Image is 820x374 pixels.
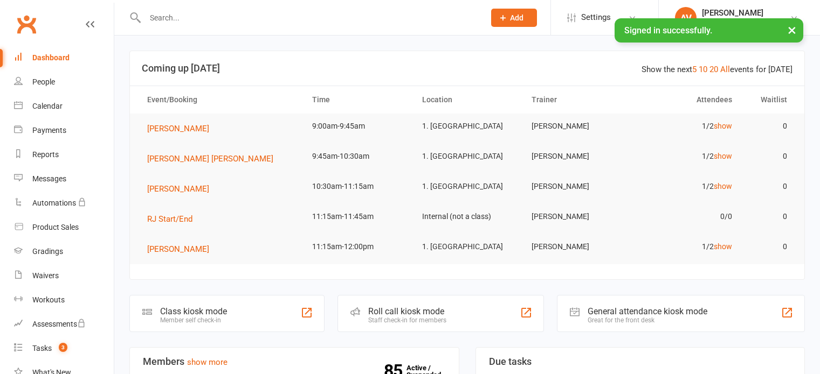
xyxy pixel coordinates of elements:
td: [PERSON_NAME] [522,114,632,139]
td: [PERSON_NAME] [522,234,632,259]
div: Dashboard [32,53,70,62]
a: Payments [14,118,114,143]
button: Add [491,9,537,27]
a: show [714,242,732,251]
a: show [714,182,732,190]
h3: Due tasks [489,356,792,367]
div: Tasks [32,344,52,352]
div: Great for the front desk [588,316,707,324]
th: Trainer [522,86,632,114]
a: Messages [14,167,114,191]
div: Assessments [32,320,86,328]
div: Automations [32,199,76,207]
a: Dashboard [14,46,114,70]
a: 5 [692,65,697,74]
div: General attendance kiosk mode [588,306,707,316]
span: Settings [581,5,611,30]
h3: Members [143,356,446,367]
th: Attendees [632,86,742,114]
span: [PERSON_NAME] [147,244,209,254]
td: 0 [742,204,797,229]
a: Reports [14,143,114,167]
a: Automations [14,191,114,215]
td: 9:45am-10:30am [302,144,412,169]
button: [PERSON_NAME] [PERSON_NAME] [147,152,281,165]
a: show more [187,357,228,367]
div: Show the next events for [DATE] [642,63,793,76]
span: 3 [59,343,67,352]
a: People [14,70,114,94]
a: Workouts [14,288,114,312]
td: 1/2 [632,144,742,169]
h3: Coming up [DATE] [142,63,793,74]
td: 1. [GEOGRAPHIC_DATA] [412,174,522,199]
span: RJ Start/End [147,214,192,224]
div: People [32,77,55,86]
span: [PERSON_NAME] [147,184,209,194]
td: 0 [742,174,797,199]
td: 1. [GEOGRAPHIC_DATA] [412,234,522,259]
td: [PERSON_NAME] [522,204,632,229]
td: Internal (not a class) [412,204,522,229]
td: 1. [GEOGRAPHIC_DATA] [412,114,522,139]
button: [PERSON_NAME] [147,182,217,195]
a: Clubworx [13,11,40,38]
td: 1/2 [632,174,742,199]
td: 1. [GEOGRAPHIC_DATA] [412,144,522,169]
input: Search... [142,10,477,25]
a: show [714,122,732,130]
div: AV [675,7,697,29]
a: Waivers [14,264,114,288]
a: 10 [699,65,707,74]
div: Staff check-in for members [368,316,446,324]
th: Event/Booking [137,86,302,114]
th: Location [412,86,522,114]
td: 0 [742,114,797,139]
button: [PERSON_NAME] [147,122,217,135]
div: Calendar [32,102,63,110]
a: Gradings [14,239,114,264]
div: Waivers [32,271,59,280]
div: Messages [32,174,66,183]
div: Product Sales [32,223,79,231]
button: [PERSON_NAME] [147,243,217,256]
div: Member self check-in [160,316,227,324]
a: Assessments [14,312,114,336]
div: Dance 4 Life [702,18,763,27]
td: 0/0 [632,204,742,229]
a: Product Sales [14,215,114,239]
button: × [782,18,802,41]
span: [PERSON_NAME] [147,124,209,133]
div: Class kiosk mode [160,306,227,316]
td: 11:15am-11:45am [302,204,412,229]
td: 1/2 [632,114,742,139]
td: 10:30am-11:15am [302,174,412,199]
div: Reports [32,150,59,159]
th: Time [302,86,412,114]
a: Tasks 3 [14,336,114,361]
td: 9:00am-9:45am [302,114,412,139]
td: 11:15am-12:00pm [302,234,412,259]
td: 0 [742,234,797,259]
div: Gradings [32,247,63,256]
div: Roll call kiosk mode [368,306,446,316]
div: Payments [32,126,66,135]
div: Workouts [32,295,65,304]
a: Calendar [14,94,114,118]
td: [PERSON_NAME] [522,144,632,169]
a: 20 [709,65,718,74]
td: 1/2 [632,234,742,259]
a: show [714,152,732,160]
span: Signed in successfully. [624,25,712,36]
button: RJ Start/End [147,213,200,225]
span: Add [510,13,523,22]
th: Waitlist [742,86,797,114]
td: [PERSON_NAME] [522,174,632,199]
a: All [720,65,730,74]
div: [PERSON_NAME] [702,8,763,18]
span: [PERSON_NAME] [PERSON_NAME] [147,154,273,164]
td: 0 [742,144,797,169]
